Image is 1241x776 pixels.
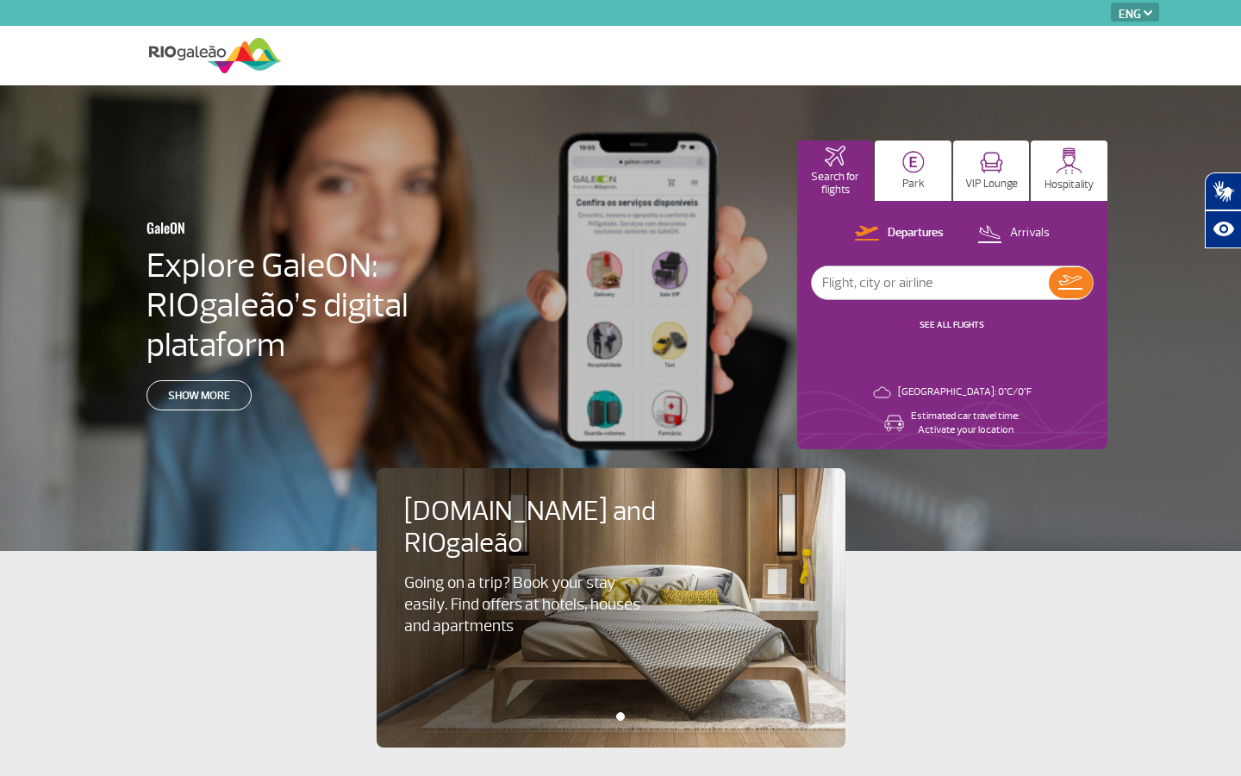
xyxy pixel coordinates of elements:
[1045,178,1094,191] p: Hospitality
[147,380,252,410] a: Show more
[898,385,1032,399] p: [GEOGRAPHIC_DATA]: 0°C/0°F
[825,146,845,166] img: airplaneHomeActive.svg
[965,178,1018,191] p: VIP Lounge
[404,496,818,637] a: [DOMAIN_NAME] and RIOgaleãoGoing on a trip? Book your stay easily. Find offers at hotels, houses ...
[147,246,519,365] h4: Explore GaleON: RIOgaleão’s digital plataform
[914,318,989,332] button: SEE ALL FLIGHTS
[404,496,678,560] h4: [DOMAIN_NAME] and RIOgaleão
[972,222,1055,245] button: Arrivals
[911,410,1020,437] p: Estimated car travel time: Activate your location
[920,319,984,330] a: SEE ALL FLIGHTS
[850,222,949,245] button: Departures
[1010,225,1050,241] p: Arrivals
[902,151,925,173] img: carParkingHome.svg
[147,210,434,246] h3: GaleON
[953,141,1030,201] button: VIP Lounge
[1205,172,1241,248] div: Plugin de acessibilidade da Hand Talk.
[902,178,925,191] p: Park
[812,266,1049,299] input: Flight, city or airline
[888,225,944,241] p: Departures
[1056,147,1082,174] img: hospitality.svg
[797,141,874,201] button: Search for flights
[1205,210,1241,248] button: Abrir recursos assistivos.
[875,141,951,201] button: Park
[404,573,649,637] p: Going on a trip? Book your stay easily. Find offers at hotels, houses and apartments
[980,152,1003,173] img: vipRoom.svg
[806,171,865,197] p: Search for flights
[1205,172,1241,210] button: Abrir tradutor de língua de sinais.
[1031,141,1107,201] button: Hospitality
